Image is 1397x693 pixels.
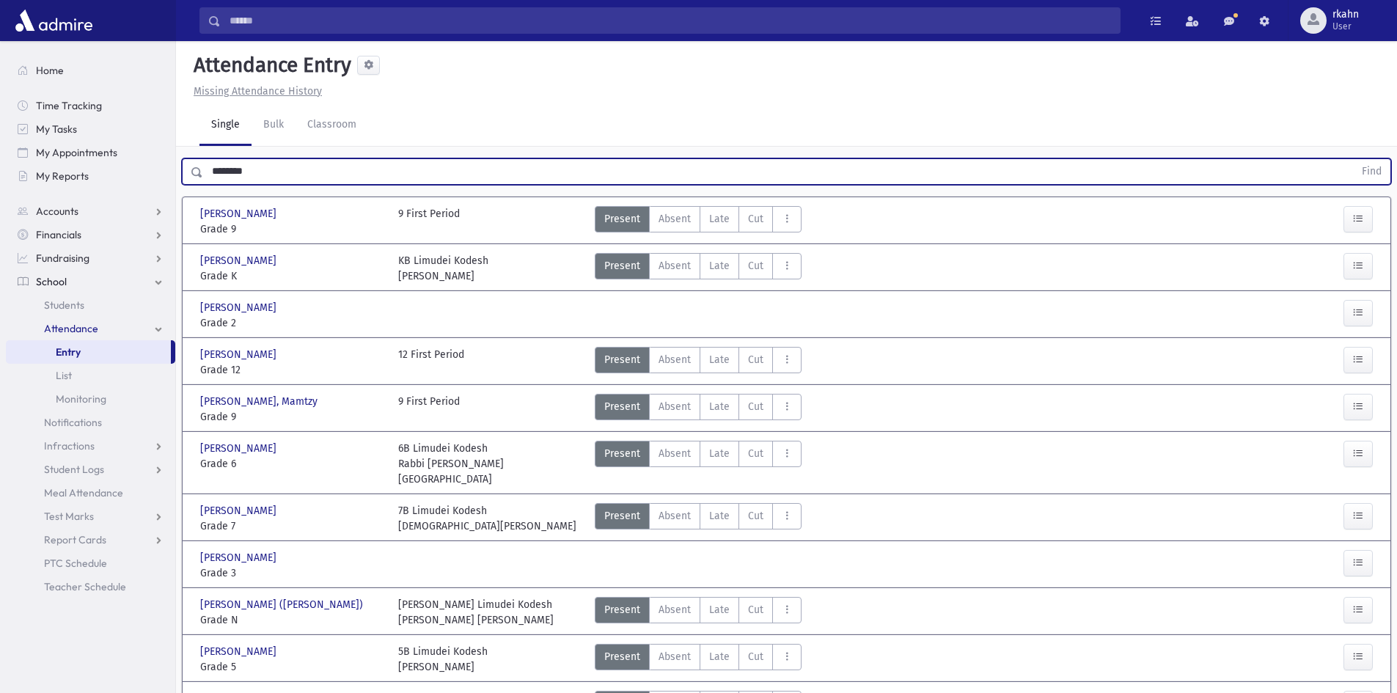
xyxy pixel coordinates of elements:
span: My Reports [36,169,89,183]
span: [PERSON_NAME] [200,503,279,518]
span: [PERSON_NAME] ([PERSON_NAME]) [200,597,366,612]
span: My Tasks [36,122,77,136]
span: Students [44,298,84,312]
span: Cut [748,399,763,414]
a: Time Tracking [6,94,175,117]
img: AdmirePro [12,6,96,35]
div: AttTypes [595,597,802,628]
span: [PERSON_NAME] [200,644,279,659]
a: Bulk [252,105,296,146]
span: Late [709,649,730,664]
span: Grade 9 [200,221,384,237]
span: Accounts [36,205,78,218]
span: Home [36,64,64,77]
a: Classroom [296,105,368,146]
div: AttTypes [595,253,802,284]
a: Accounts [6,199,175,223]
span: Late [709,258,730,274]
span: Grade 12 [200,362,384,378]
span: [PERSON_NAME] [200,253,279,268]
u: Missing Attendance History [194,85,322,98]
span: Cut [748,352,763,367]
span: Late [709,602,730,617]
span: List [56,369,72,382]
a: Meal Attendance [6,481,175,505]
a: Infractions [6,434,175,458]
span: Test Marks [44,510,94,523]
span: Grade N [200,612,384,628]
span: Notifications [44,416,102,429]
span: Grade 2 [200,315,384,331]
a: My Appointments [6,141,175,164]
span: Absent [659,211,691,227]
span: Teacher Schedule [44,580,126,593]
span: Absent [659,352,691,367]
span: Monitoring [56,392,106,406]
span: Infractions [44,439,95,452]
span: Present [604,446,640,461]
a: My Reports [6,164,175,188]
span: Cut [748,446,763,461]
span: Grade K [200,268,384,284]
span: Late [709,352,730,367]
span: Present [604,258,640,274]
span: PTC Schedule [44,557,107,570]
span: Grade 3 [200,565,384,581]
div: AttTypes [595,441,802,487]
span: Present [604,211,640,227]
span: Late [709,399,730,414]
span: [PERSON_NAME] [200,550,279,565]
span: Late [709,211,730,227]
input: Search [221,7,1120,34]
h5: Attendance Entry [188,53,351,78]
span: Late [709,446,730,461]
span: Late [709,508,730,524]
a: Notifications [6,411,175,434]
span: User [1332,21,1359,32]
span: Present [604,399,640,414]
span: Absent [659,446,691,461]
a: Missing Attendance History [188,85,322,98]
span: [PERSON_NAME] [200,441,279,456]
span: [PERSON_NAME] [200,347,279,362]
span: Present [604,508,640,524]
span: Absent [659,649,691,664]
span: School [36,275,67,288]
a: School [6,270,175,293]
div: 9 First Period [398,394,460,425]
span: Fundraising [36,252,89,265]
a: My Tasks [6,117,175,141]
span: Present [604,649,640,664]
span: Grade 7 [200,518,384,534]
span: Absent [659,399,691,414]
span: Cut [748,211,763,227]
span: [PERSON_NAME] [200,206,279,221]
a: Attendance [6,317,175,340]
div: AttTypes [595,394,802,425]
span: Grade 5 [200,659,384,675]
a: Financials [6,223,175,246]
span: [PERSON_NAME] [200,300,279,315]
a: Student Logs [6,458,175,481]
span: Attendance [44,322,98,335]
a: Monitoring [6,387,175,411]
div: KB Limudei Kodesh [PERSON_NAME] [398,253,488,284]
span: Cut [748,258,763,274]
span: Absent [659,602,691,617]
span: rkahn [1332,9,1359,21]
a: Students [6,293,175,317]
span: Grade 6 [200,456,384,472]
span: Time Tracking [36,99,102,112]
span: Absent [659,258,691,274]
span: Absent [659,508,691,524]
div: AttTypes [595,644,802,675]
div: 5B Limudei Kodesh [PERSON_NAME] [398,644,488,675]
a: List [6,364,175,387]
span: Entry [56,345,81,359]
a: Fundraising [6,246,175,270]
span: Present [604,352,640,367]
span: Grade 9 [200,409,384,425]
div: 6B Limudei Kodesh Rabbi [PERSON_NAME][GEOGRAPHIC_DATA] [398,441,582,487]
div: 7B Limudei Kodesh [DEMOGRAPHIC_DATA][PERSON_NAME] [398,503,576,534]
span: Student Logs [44,463,104,476]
